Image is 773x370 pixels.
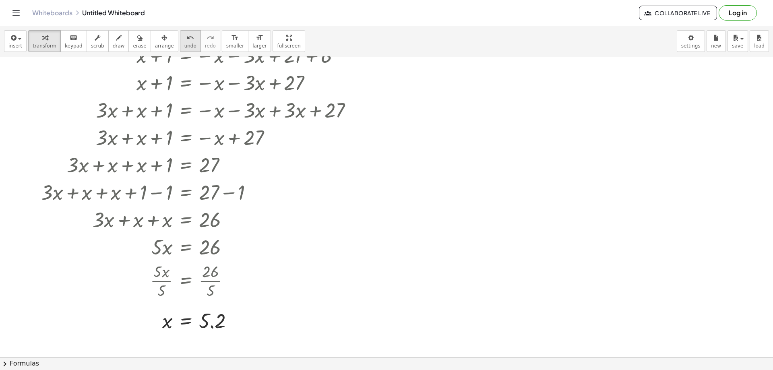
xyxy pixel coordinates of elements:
[256,33,263,43] i: format_size
[231,33,239,43] i: format_size
[155,43,174,49] span: arrange
[750,30,769,52] button: load
[754,43,765,49] span: load
[128,30,151,52] button: erase
[180,30,201,52] button: undoundo
[10,6,23,19] button: Toggle navigation
[646,9,710,17] span: Collaborate Live
[248,30,271,52] button: format_sizelarger
[707,30,726,52] button: new
[277,43,300,49] span: fullscreen
[677,30,705,52] button: settings
[4,30,27,52] button: insert
[28,30,61,52] button: transform
[681,43,701,49] span: settings
[711,43,721,49] span: new
[186,33,194,43] i: undo
[273,30,305,52] button: fullscreen
[639,6,717,20] button: Collaborate Live
[87,30,109,52] button: scrub
[222,30,248,52] button: format_sizesmaller
[184,43,196,49] span: undo
[728,30,748,52] button: save
[719,5,757,21] button: Log in
[252,43,267,49] span: larger
[151,30,178,52] button: arrange
[207,33,214,43] i: redo
[205,43,216,49] span: redo
[8,43,22,49] span: insert
[732,43,743,49] span: save
[108,30,129,52] button: draw
[70,33,77,43] i: keyboard
[91,43,104,49] span: scrub
[226,43,244,49] span: smaller
[200,30,220,52] button: redoredo
[113,43,125,49] span: draw
[133,43,146,49] span: erase
[65,43,83,49] span: keypad
[33,43,56,49] span: transform
[60,30,87,52] button: keyboardkeypad
[32,9,72,17] a: Whiteboards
